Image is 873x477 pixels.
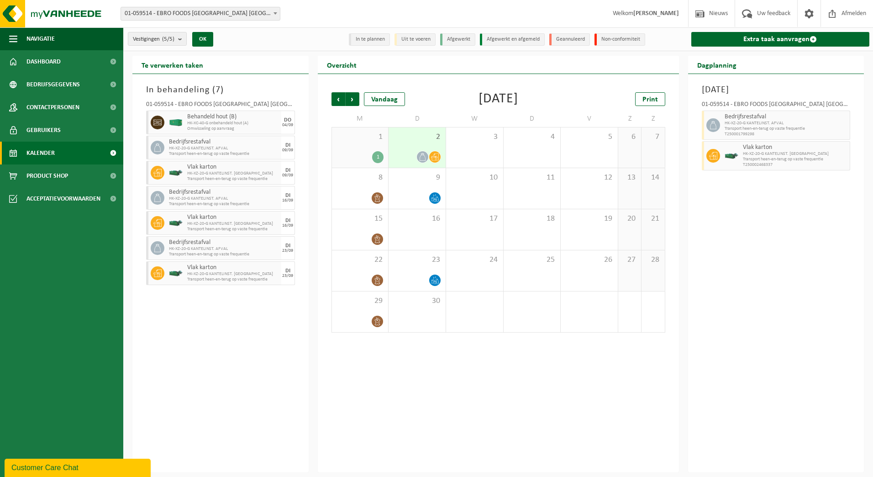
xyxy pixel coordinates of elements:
span: 24 [451,255,499,265]
span: 7 [216,85,221,95]
span: 30 [393,296,441,306]
span: Bedrijfsgegevens [26,73,80,96]
span: Transport heen-en-terug op vaste frequentie [169,201,279,207]
td: V [561,111,618,127]
span: HK-XZ-20-G KANTELINST. [GEOGRAPHIC_DATA] [187,271,279,277]
span: Navigatie [26,27,55,50]
span: 13 [623,173,636,183]
td: Z [618,111,642,127]
h2: Dagplanning [688,56,746,74]
span: Dashboard [26,50,61,73]
img: HK-XZ-20-GN-03 [725,153,738,159]
span: Vlak karton [743,144,848,151]
span: 27 [623,255,636,265]
h2: Te verwerken taken [132,56,212,74]
li: Non-conformiteit [594,33,645,46]
span: 01-059514 - EBRO FOODS BELGIUM NV - MERKSEM [121,7,280,21]
span: HK-XZ-20-G KANTELINST. [GEOGRAPHIC_DATA] [743,151,848,157]
a: Print [635,92,665,106]
span: 8 [337,173,384,183]
span: 20 [623,214,636,224]
span: Vorige [331,92,345,106]
span: 6 [623,132,636,142]
span: Print [642,96,658,103]
span: T250002468337 [743,162,848,168]
span: 5 [565,132,613,142]
div: 16/09 [282,223,293,228]
span: Vlak karton [187,214,279,221]
td: D [389,111,446,127]
span: 17 [451,214,499,224]
span: HK-XZ-20-G KANTELINST. [GEOGRAPHIC_DATA] [187,221,279,227]
span: 23 [393,255,441,265]
span: 7 [646,132,660,142]
span: Bedrijfsrestafval [169,138,279,146]
span: 4 [508,132,556,142]
td: Z [642,111,665,127]
button: OK [192,32,213,47]
span: 21 [646,214,660,224]
span: Vlak karton [187,164,279,171]
span: Transport heen-en-terug op vaste frequentie [187,176,279,182]
span: HK-XZ-20-G KANTELINST. AFVAL [169,196,279,201]
span: Kalender [26,142,55,164]
span: 3 [451,132,499,142]
iframe: chat widget [5,457,153,477]
div: 23/09 [282,249,293,253]
span: Transport heen-en-terug op vaste frequentie [169,252,279,257]
span: 01-059514 - EBRO FOODS BELGIUM NV - MERKSEM [121,7,280,20]
div: [DATE] [479,92,518,106]
span: Bedrijfsrestafval [169,189,279,196]
td: M [331,111,389,127]
span: 15 [337,214,384,224]
img: HK-XZ-20-GN-03 [169,170,183,176]
div: 23/09 [282,274,293,278]
span: 28 [646,255,660,265]
div: 09/09 [282,173,293,178]
h3: [DATE] [702,83,851,97]
strong: [PERSON_NAME] [633,10,679,17]
div: DI [285,218,290,223]
span: Transport heen-en-terug op vaste frequentie [187,227,279,232]
span: Transport heen-en-terug op vaste frequentie [743,157,848,162]
span: Vestigingen [133,32,174,46]
span: Vlak karton [187,264,279,271]
div: Vandaag [364,92,405,106]
div: 1 [372,151,384,163]
span: Bedrijfsrestafval [169,239,279,246]
img: HK-XZ-20-GN-03 [169,220,183,227]
div: 01-059514 - EBRO FOODS [GEOGRAPHIC_DATA] [GEOGRAPHIC_DATA] - [GEOGRAPHIC_DATA] [146,101,295,111]
span: 18 [508,214,556,224]
span: Transport heen-en-terug op vaste frequentie [169,151,279,157]
span: 9 [393,173,441,183]
span: 12 [565,173,613,183]
span: 22 [337,255,384,265]
div: DO [284,117,291,123]
li: Afgewerkt [440,33,475,46]
span: Acceptatievoorwaarden [26,187,100,210]
span: 19 [565,214,613,224]
div: DI [285,193,290,198]
div: DI [285,143,290,148]
span: 29 [337,296,384,306]
span: T250001799298 [725,132,848,137]
span: 11 [508,173,556,183]
span: 25 [508,255,556,265]
img: HK-XZ-20-GN-03 [169,270,183,277]
li: Uit te voeren [394,33,436,46]
span: Transport heen-en-terug op vaste frequentie [725,126,848,132]
h3: In behandeling ( ) [146,83,295,97]
span: 10 [451,173,499,183]
span: Volgende [346,92,359,106]
span: Contactpersonen [26,96,79,119]
span: HK-XZ-20-G KANTELINST. [GEOGRAPHIC_DATA] [187,171,279,176]
span: 16 [393,214,441,224]
span: Omwisseling op aanvraag [187,126,279,132]
h2: Overzicht [318,56,366,74]
div: 09/09 [282,148,293,153]
count: (5/5) [162,36,174,42]
span: HK-XZ-20-G KANTELINST. AFVAL [725,121,848,126]
li: Geannuleerd [549,33,590,46]
div: DI [285,268,290,274]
